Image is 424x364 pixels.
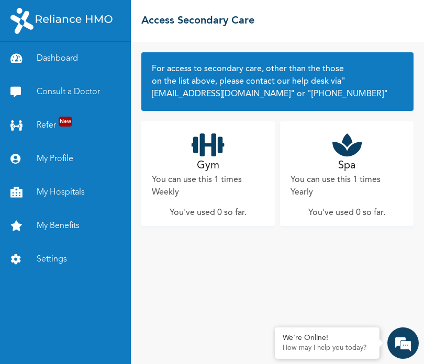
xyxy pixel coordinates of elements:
p: You can use this 1 times Weekly [152,174,264,199]
div: We're Online! [283,334,372,343]
p: You've used 0 so far . [170,207,247,219]
p: How may I help you today? [283,344,372,352]
span: New [59,117,72,127]
img: RelianceHMO's Logo [10,8,113,34]
h2: Spa [338,158,355,174]
p: You've used 0 so far . [308,207,385,219]
h2: Access Secondary Care [141,13,254,29]
h2: For access to secondary care, other than the those on the list above, please contact our help des... [152,63,403,100]
a: "[PHONE_NUMBER]" [305,90,388,98]
h2: Gym [197,158,219,174]
p: You can use this 1 times Yearly [291,174,403,199]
